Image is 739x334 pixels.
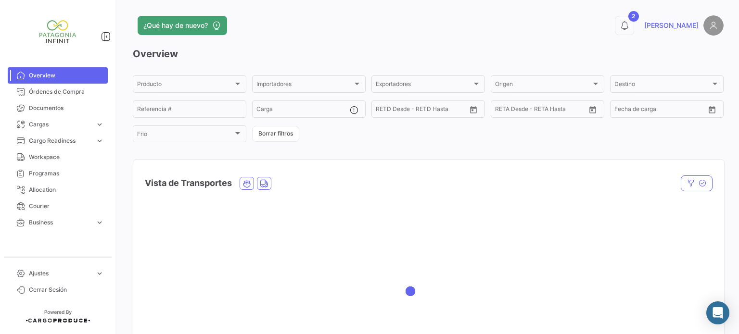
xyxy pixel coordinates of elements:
[29,285,104,294] span: Cerrar Sesión
[8,84,108,100] a: Órdenes de Compra
[29,120,91,129] span: Cargas
[257,177,271,189] button: Land
[376,107,393,114] input: Desde
[644,21,699,30] span: [PERSON_NAME]
[8,198,108,214] a: Courier
[133,47,724,61] h3: Overview
[495,107,512,114] input: Desde
[145,176,232,190] h4: Vista de Transportes
[8,149,108,165] a: Workspace
[376,82,472,89] span: Exportadores
[466,102,481,117] button: Open calendar
[400,107,443,114] input: Hasta
[29,169,104,178] span: Programas
[703,15,724,36] img: placeholder-user.png
[34,12,82,52] img: Patagonia+Inifinit+-+Nuevo.png
[95,218,104,227] span: expand_more
[137,132,233,139] span: Frio
[29,104,104,112] span: Documentos
[29,202,104,210] span: Courier
[95,269,104,278] span: expand_more
[705,102,719,117] button: Open calendar
[8,182,108,198] a: Allocation
[614,107,632,114] input: Desde
[586,102,600,117] button: Open calendar
[256,82,353,89] span: Importadores
[138,16,227,35] button: ¿Qué hay de nuevo?
[638,107,682,114] input: Hasta
[137,82,233,89] span: Producto
[29,186,104,194] span: Allocation
[614,82,711,89] span: Destino
[29,136,91,145] span: Cargo Readiness
[252,126,299,142] button: Borrar filtros
[706,301,729,324] div: Abrir Intercom Messenger
[29,87,104,96] span: Órdenes de Compra
[495,82,591,89] span: Origen
[95,120,104,129] span: expand_more
[29,71,104,80] span: Overview
[8,165,108,182] a: Programas
[8,67,108,84] a: Overview
[29,218,91,227] span: Business
[8,100,108,116] a: Documentos
[29,153,104,161] span: Workspace
[240,177,254,189] button: Ocean
[143,21,208,30] span: ¿Qué hay de nuevo?
[29,269,91,278] span: Ajustes
[95,136,104,145] span: expand_more
[519,107,562,114] input: Hasta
